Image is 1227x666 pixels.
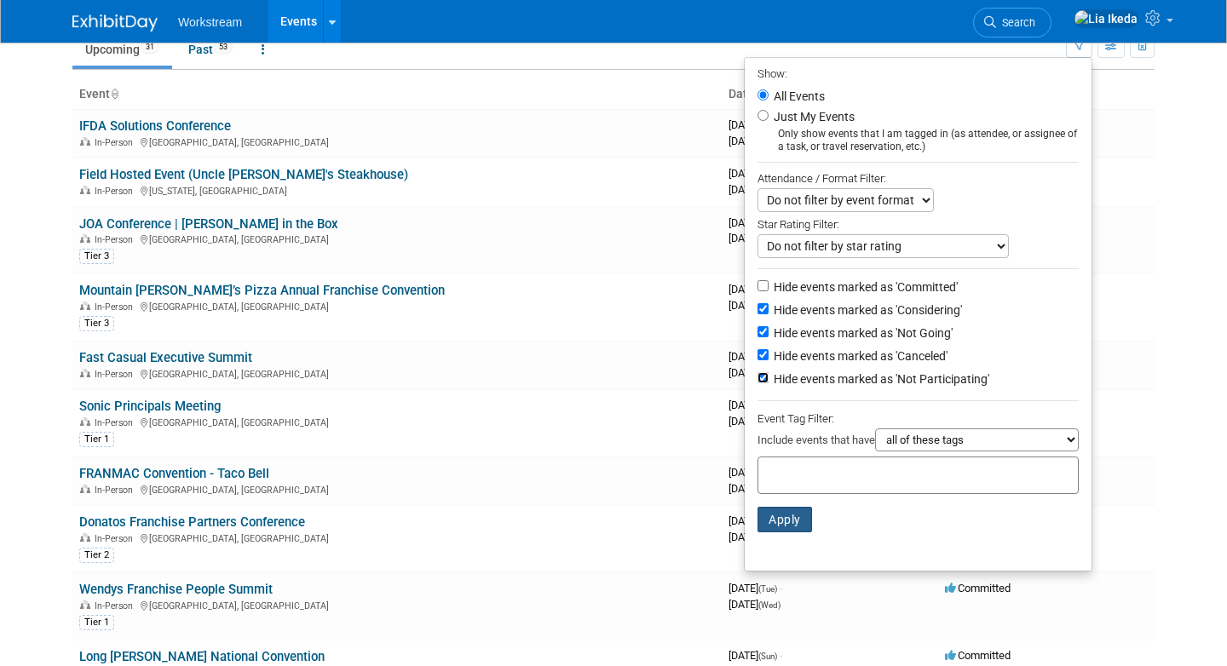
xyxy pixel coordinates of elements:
[758,128,1079,153] div: Only show events that I am tagged in (as attendee, or assignee of a task, or travel reservation, ...
[95,369,138,380] span: In-Person
[996,16,1035,29] span: Search
[80,417,90,426] img: In-Person Event
[729,531,777,543] span: [DATE]
[729,135,781,147] span: [DATE]
[729,167,786,180] span: [DATE]
[95,186,138,197] span: In-Person
[95,600,138,611] span: In-Person
[80,186,90,194] img: In-Person Event
[945,582,1011,594] span: Committed
[141,41,159,54] span: 31
[79,283,445,298] a: Mountain [PERSON_NAME]’s Pizza Annual Franchise Convention
[780,649,782,662] span: -
[79,432,114,447] div: Tier 1
[973,8,1051,37] a: Search
[729,649,782,662] span: [DATE]
[79,118,231,134] a: IFDA Solutions Conference
[79,466,269,481] a: FRANMAC Convention - Taco Bell
[729,216,782,229] span: [DATE]
[729,283,782,296] span: [DATE]
[758,507,812,532] button: Apply
[780,582,782,594] span: -
[79,249,114,264] div: Tier 3
[79,167,408,182] a: Field Hosted Event (Uncle [PERSON_NAME]'s Steakhouse)
[178,15,242,29] span: Workstream
[79,582,273,597] a: Wendys Franchise People Summit
[945,649,1011,662] span: Committed
[95,417,138,428] span: In-Person
[722,80,938,109] th: Dates
[770,108,855,125] label: Just My Events
[758,409,1079,428] div: Event Tag Filter:
[770,324,953,342] label: Hide events marked as 'Not Going'
[770,347,948,365] label: Hide events marked as 'Canceled'
[95,485,138,496] span: In-Person
[79,216,338,232] a: JOA Conference | [PERSON_NAME] in the Box
[95,301,138,313] span: In-Person
[79,299,715,313] div: [GEOGRAPHIC_DATA], [GEOGRAPHIC_DATA]
[79,514,305,530] a: Donatos Franchise Partners Conference
[79,531,715,544] div: [GEOGRAPHIC_DATA], [GEOGRAPHIC_DATA]
[729,482,781,495] span: [DATE]
[79,548,114,563] div: Tier 2
[72,14,158,32] img: ExhibitDay
[758,169,1079,188] div: Attendance / Format Filter:
[95,234,138,245] span: In-Person
[729,366,777,379] span: [DATE]
[79,482,715,496] div: [GEOGRAPHIC_DATA], [GEOGRAPHIC_DATA]
[79,399,221,414] a: Sonic Principals Meeting
[758,212,1079,234] div: Star Rating Filter:
[110,87,118,100] a: Sort by Event Name
[79,350,252,365] a: Fast Casual Executive Summit
[80,600,90,609] img: In-Person Event
[80,234,90,243] img: In-Person Event
[758,428,1079,456] div: Include events that have
[79,415,715,428] div: [GEOGRAPHIC_DATA], [GEOGRAPHIC_DATA]
[72,33,172,66] a: Upcoming31
[80,485,90,493] img: In-Person Event
[80,369,90,377] img: In-Person Event
[79,316,114,331] div: Tier 3
[176,33,245,66] a: Past53
[79,135,715,148] div: [GEOGRAPHIC_DATA], [GEOGRAPHIC_DATA]
[729,415,777,428] span: [DATE]
[80,533,90,542] img: In-Person Event
[79,615,114,630] div: Tier 1
[80,301,90,310] img: In-Person Event
[729,598,781,611] span: [DATE]
[80,137,90,146] img: In-Person Event
[72,80,722,109] th: Event
[729,582,782,594] span: [DATE]
[758,600,781,610] span: (Wed)
[79,598,715,611] div: [GEOGRAPHIC_DATA], [GEOGRAPHIC_DATA]
[729,514,782,527] span: [DATE]
[729,350,782,363] span: [DATE]
[770,278,958,296] label: Hide events marked as 'Committed'
[729,232,772,244] span: [DATE]
[770,90,825,102] label: All Events
[79,366,715,380] div: [GEOGRAPHIC_DATA], [GEOGRAPHIC_DATA]
[758,652,777,661] span: (Sun)
[1074,9,1138,28] img: Lia Ikeda
[758,584,777,594] span: (Tue)
[729,399,786,411] span: [DATE]
[770,370,989,388] label: Hide events marked as 'Not Participating'
[95,533,138,544] span: In-Person
[729,118,782,131] span: [DATE]
[214,41,233,54] span: 53
[770,301,962,319] label: Hide events marked as 'Considering'
[729,466,786,479] span: [DATE]
[729,183,781,196] span: [DATE]
[79,183,715,197] div: [US_STATE], [GEOGRAPHIC_DATA]
[729,299,781,312] span: [DATE]
[95,137,138,148] span: In-Person
[79,649,325,664] a: Long [PERSON_NAME] National Convention
[79,232,715,245] div: [GEOGRAPHIC_DATA], [GEOGRAPHIC_DATA]
[758,62,1079,83] div: Show:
